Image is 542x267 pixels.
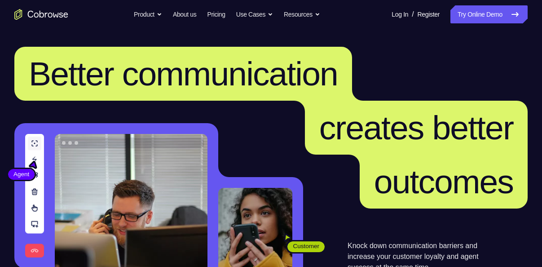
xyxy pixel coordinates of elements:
[236,5,273,23] button: Use Cases
[29,55,338,93] span: Better communication
[173,5,196,23] a: About us
[418,5,440,23] a: Register
[392,5,408,23] a: Log In
[412,9,414,20] span: /
[207,5,225,23] a: Pricing
[134,5,162,23] button: Product
[319,109,513,147] span: creates better
[14,9,68,20] a: Go to the home page
[450,5,528,23] a: Try Online Demo
[374,163,513,200] span: outcomes
[284,5,320,23] button: Resources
